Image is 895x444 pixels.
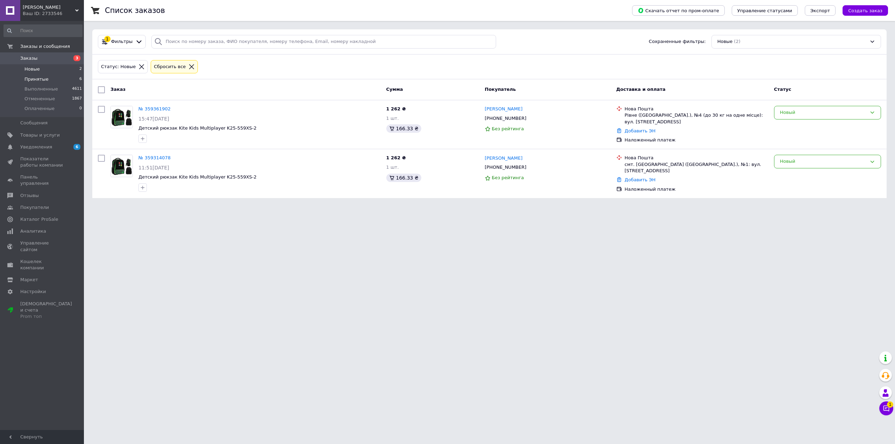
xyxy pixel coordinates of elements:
[24,86,58,92] span: Выполненные
[20,156,65,168] span: Показатели работы компании
[151,35,496,49] input: Поиск по номеру заказа, ФИО покупателя, номеру телефона, Email, номеру накладной
[79,66,82,72] span: 2
[625,128,656,133] a: Добавить ЭН
[20,43,70,50] span: Заказы и сообщения
[110,106,133,128] a: Фото товару
[3,24,83,37] input: Поиск
[386,87,403,92] span: Сумма
[887,401,893,408] span: 1
[625,161,768,174] div: смт. [GEOGRAPHIC_DATA] ([GEOGRAPHIC_DATA].), №1: вул. [STREET_ADDRESS]
[848,8,882,13] span: Создать заказ
[485,106,523,112] a: [PERSON_NAME]
[24,66,40,72] span: Новые
[79,105,82,112] span: 0
[79,76,82,82] span: 6
[138,174,257,180] a: Детский рюкзак Kite Kids Multiplayer K25-559XS-2
[386,165,399,170] span: 1 шт.
[386,155,406,160] span: 1 262 ₴
[24,105,55,112] span: Оплаченные
[73,144,80,150] span: 6
[625,155,768,161] div: Нова Пошта
[20,228,46,234] span: Аналитика
[386,106,406,111] span: 1 262 ₴
[20,144,52,150] span: Уведомления
[23,4,75,10] span: Палитра Фей
[484,114,528,123] div: [PHONE_NUMBER]
[20,301,72,320] span: [DEMOGRAPHIC_DATA] и счета
[20,277,38,283] span: Маркет
[805,5,836,16] button: Экспорт
[138,155,171,160] a: № 359314078
[616,87,666,92] span: Доставка и оплата
[625,112,768,125] div: Рівне ([GEOGRAPHIC_DATA].), №4 (до 30 кг на одне місце): вул. [STREET_ADDRESS]
[879,401,893,415] button: Чат с покупателем1
[737,8,792,13] span: Управление статусами
[138,106,171,111] a: № 359361902
[73,55,80,61] span: 3
[138,116,169,122] span: 15:47[DATE]
[111,106,133,128] img: Фото товару
[649,38,706,45] span: Сохраненные фильтры:
[24,96,55,102] span: Отмененные
[111,38,133,45] span: Фильтры
[138,125,257,131] a: Детский рюкзак Kite Kids Multiplayer K25-559XS-2
[111,155,133,177] img: Фото товару
[138,165,169,170] span: 11:51[DATE]
[152,63,187,71] div: Сбросить все
[485,87,516,92] span: Покупатель
[20,192,39,199] span: Отзывы
[625,137,768,143] div: Наложенный платеж
[20,289,46,295] span: Настройки
[20,240,65,253] span: Управление сайтом
[386,116,399,121] span: 1 шт.
[72,86,82,92] span: 4611
[780,109,867,116] div: Новый
[104,36,110,42] div: 1
[774,87,792,92] span: Статус
[23,10,84,17] div: Ваш ID: 2733546
[625,106,768,112] div: Нова Пошта
[638,7,719,14] span: Скачать отчет по пром-оплате
[386,124,421,133] div: 166.33 ₴
[105,6,165,15] h1: Список заказов
[20,120,48,126] span: Сообщения
[20,132,60,138] span: Товары и услуги
[836,8,888,13] a: Создать заказ
[734,39,740,44] span: (2)
[20,174,65,187] span: Панель управления
[20,204,49,211] span: Покупатели
[484,163,528,172] div: [PHONE_NUMBER]
[20,216,58,223] span: Каталог ProSale
[625,177,656,182] a: Добавить ЭН
[20,259,65,271] span: Кошелек компании
[20,55,37,61] span: Заказы
[386,174,421,182] div: 166.33 ₴
[100,63,137,71] div: Статус: Новые
[20,313,72,320] div: Prom топ
[717,38,733,45] span: Новые
[810,8,830,13] span: Экспорт
[492,175,524,180] span: Без рейтинга
[72,96,82,102] span: 1867
[625,186,768,192] div: Наложенный платеж
[843,5,888,16] button: Создать заказ
[492,126,524,131] span: Без рейтинга
[632,5,725,16] button: Скачать отчет по пром-оплате
[24,76,49,82] span: Принятые
[780,158,867,165] div: Новый
[110,155,133,177] a: Фото товару
[732,5,798,16] button: Управление статусами
[485,155,523,162] a: [PERSON_NAME]
[110,87,126,92] span: Заказ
